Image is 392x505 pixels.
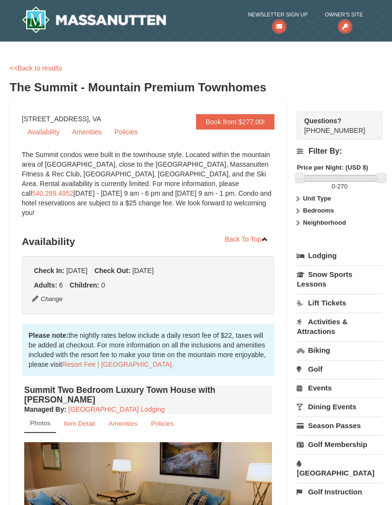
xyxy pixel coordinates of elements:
[22,324,274,376] div: the nightly rates below include a daily resort fee of $22, taxes will be added at checkout. For m...
[22,150,274,227] div: The Summit condos were built in the townhouse style. Located within the mountain area of [GEOGRAP...
[303,195,331,202] strong: Unit Type
[30,419,50,427] small: Photos
[297,435,382,453] a: Golf Membership
[70,281,99,289] strong: Children:
[297,247,382,264] a: Lodging
[68,405,165,413] a: [GEOGRAPHIC_DATA] Lodging
[304,116,365,134] span: [PHONE_NUMBER]
[94,267,131,274] strong: Check Out:
[151,420,174,427] small: Policies
[22,232,274,251] h3: Availability
[57,414,101,433] a: Item Detail
[297,454,382,482] a: [GEOGRAPHIC_DATA]
[337,183,348,190] span: 270
[62,361,171,368] a: Resort Fee | [GEOGRAPHIC_DATA]
[297,483,382,501] a: Golf Instruction
[304,117,341,125] strong: Questions?
[248,10,307,29] a: Newsletter Sign Up
[218,232,274,246] a: Back To Top
[24,414,56,433] a: Photos
[297,164,368,171] strong: Price per Night: (USD $)
[108,125,143,139] a: Policies
[66,125,107,139] a: Amenities
[32,189,74,197] a: 540.289.4952
[297,398,382,416] a: Dining Events
[196,114,274,130] a: Book from $277.00!
[145,414,180,433] a: Policies
[24,405,66,413] strong: :
[325,10,363,29] a: Owner's Site
[108,420,137,427] small: Amenities
[297,341,382,359] a: Biking
[63,420,95,427] small: Item Detail
[24,405,64,413] span: Managed By
[24,385,272,404] h4: Summit Two Bedroom Luxury Town House with [PERSON_NAME]
[297,379,382,397] a: Events
[248,10,307,19] span: Newsletter Sign Up
[10,64,62,72] a: <<Back to results
[31,294,63,304] button: Change
[34,281,57,289] strong: Adults:
[59,281,63,289] span: 6
[297,147,382,156] h4: Filter By:
[132,267,153,274] span: [DATE]
[332,183,335,190] span: 0
[297,294,382,312] a: Lift Tickets
[101,281,105,289] span: 0
[297,313,382,340] a: Activities & Attractions
[303,207,334,214] strong: Bedrooms
[325,10,363,19] span: Owner's Site
[22,6,166,33] a: Massanutten Resort
[10,78,382,97] h3: The Summit - Mountain Premium Townhomes
[297,360,382,378] a: Golf
[29,332,68,339] strong: Please note:
[22,6,166,33] img: Massanutten Resort Logo
[303,219,346,226] strong: Neighborhood
[297,182,382,191] label: -
[22,125,65,139] a: Availability
[297,417,382,434] a: Season Passes
[66,267,88,274] span: [DATE]
[34,267,64,274] strong: Check In:
[297,265,382,293] a: Snow Sports Lessons
[102,414,144,433] a: Amenities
